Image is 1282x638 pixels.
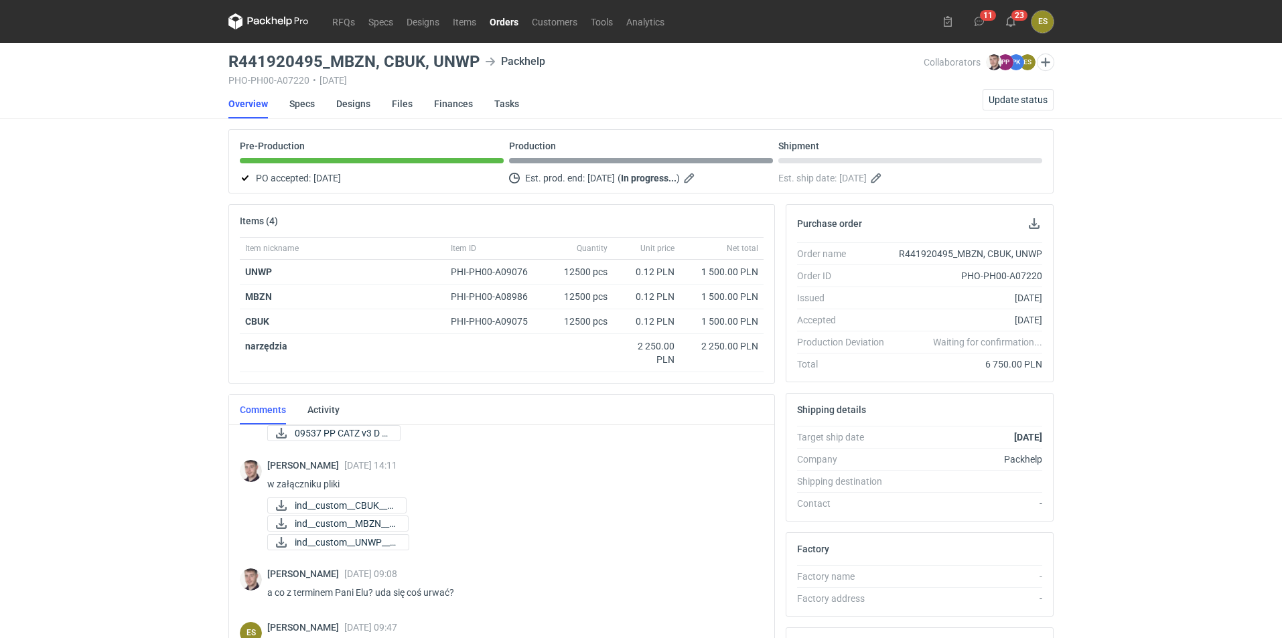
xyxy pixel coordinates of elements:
div: Issued [797,291,895,305]
div: 1 500.00 PLN [685,290,758,303]
p: Production [509,141,556,151]
div: - [895,497,1042,510]
a: ind__custom__MBZN__d... [267,515,409,532]
strong: UNWP [245,266,272,277]
button: 11 [969,11,990,32]
a: MBZN [245,291,272,302]
a: Tools [584,13,620,29]
div: Est. prod. end: [509,170,773,186]
div: ind__custom__CBUK__d0__oR441920495__v3.pdf [267,497,401,513]
div: Contact [797,497,895,510]
div: 09537 PP CATZ v3 D siatka.pdf [267,425,401,441]
img: Maciej Sikora [986,54,1002,70]
div: Shipping destination [797,475,895,488]
div: - [895,592,1042,605]
img: Maciej Sikora [240,568,262,590]
div: Order ID [797,269,895,283]
div: - [895,570,1042,583]
strong: [DATE] [1014,432,1042,443]
span: ind__custom__UNWP__d... [295,535,398,550]
div: ind__custom__UNWP__d0__oR441920495__v3.pdf [267,534,401,550]
button: Update status [983,89,1054,110]
button: Edit collaborators [1037,54,1054,71]
div: [DATE] [895,291,1042,305]
span: • [313,75,316,86]
a: Activity [307,395,340,424]
p: Shipment [778,141,819,151]
strong: In progress... [621,173,676,183]
div: 6 750.00 PLN [895,357,1042,371]
h2: Purchase order [797,218,862,229]
div: R441920495_MBZN, CBUK, UNWP [895,247,1042,260]
span: Quantity [577,243,608,254]
div: Factory address [797,592,895,605]
a: Analytics [620,13,671,29]
a: Orders [483,13,525,29]
div: 1 500.00 PLN [685,265,758,278]
div: Production Deviation [797,335,895,349]
div: [DATE] [895,313,1042,327]
div: Packhelp [485,54,545,70]
img: Maciej Sikora [240,460,262,482]
figcaption: PK [1008,54,1024,70]
p: w załączniku pliki [267,476,753,492]
span: [PERSON_NAME] [267,460,344,471]
div: PHO-PH00-A07220 [DATE] [228,75,924,86]
span: [DATE] [839,170,867,186]
a: Specs [289,89,315,118]
strong: narzędzia [245,341,287,351]
div: 1 500.00 PLN [685,315,758,328]
div: PHI-PH00-A09076 [451,265,541,278]
div: Company [797,453,895,466]
div: PO accepted: [240,170,504,186]
div: 12500 pcs [546,260,613,285]
span: [PERSON_NAME] [267,568,344,579]
div: Total [797,357,895,371]
span: Collaborators [924,57,981,68]
span: Update status [989,95,1048,104]
a: Tasks [494,89,519,118]
em: Waiting for confirmation... [933,335,1042,349]
div: 12500 pcs [546,285,613,309]
a: Files [392,89,413,118]
div: PHI-PH00-A09075 [451,315,541,328]
div: ind__custom__MBZN__d0__oR441920495__v3.pdf [267,515,401,532]
button: Edit estimated production end date [683,170,699,186]
div: 0.12 PLN [618,315,674,328]
p: a co z terminem Pani Elu? uda się coś urwać? [267,584,753,601]
span: [DATE] [587,170,615,186]
span: 09537 PP CATZ v3 D s... [295,426,389,441]
span: [DATE] 09:08 [344,568,397,579]
span: Unit price [640,243,674,254]
div: Order name [797,247,895,260]
a: Customers [525,13,584,29]
h2: Items (4) [240,216,278,226]
span: [DATE] 09:47 [344,622,397,633]
div: Packhelp [895,453,1042,466]
div: Elżbieta Sybilska [1031,11,1054,33]
div: 12500 pcs [546,309,613,334]
button: ES [1031,11,1054,33]
p: Pre-Production [240,141,305,151]
button: Download PO [1026,216,1042,232]
button: 23 [1000,11,1021,32]
a: 09537 PP CATZ v3 D s... [267,425,401,441]
svg: Packhelp Pro [228,13,309,29]
figcaption: ES [1019,54,1036,70]
a: Items [446,13,483,29]
a: ind__custom__UNWP__d... [267,534,409,550]
a: ind__custom__CBUK__d... [267,497,407,513]
span: ind__custom__CBUK__d... [295,498,395,513]
div: 0.12 PLN [618,265,674,278]
span: [PERSON_NAME] [267,622,344,633]
span: Item ID [451,243,476,254]
a: Designs [336,89,370,118]
div: PHO-PH00-A07220 [895,269,1042,283]
div: PHI-PH00-A08986 [451,290,541,303]
span: [DATE] 14:11 [344,460,397,471]
div: Target ship date [797,430,895,444]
